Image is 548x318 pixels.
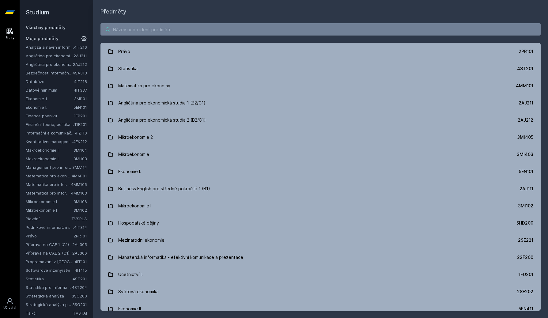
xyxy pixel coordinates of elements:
a: Statistika pro informatiky [26,284,72,290]
a: 4MM101 [72,173,87,178]
a: Angličtina pro ekonomická studia 1 (B2/C1) [26,53,74,59]
a: 2PR101 [74,233,87,238]
a: Účetnictví I. 1FU201 [100,266,541,283]
a: Angličtina pro ekonomická studia 2 (B2/C1) [26,61,73,67]
a: 4MM103 [71,191,87,195]
div: 3MI102 [518,203,533,209]
div: 5EN101 [519,168,533,175]
a: Business English pro středně pokročilé 1 (B1) 2AJ111 [100,180,541,197]
a: Matematika pro informatiky a statistiky [26,190,71,196]
div: 5HD200 [516,220,533,226]
a: Všechny předměty [26,25,66,30]
a: Bezpečnost informačních systémů [26,70,73,76]
a: Analýza a návrh informačních systémů [26,44,74,50]
div: 22F200 [517,254,533,260]
a: Matematika pro ekonomy [26,173,72,179]
div: Mezinárodní ekonomie [118,234,164,246]
a: Ekonomie I. [26,104,74,110]
a: 1FP201 [74,113,87,118]
a: TVSTAI [73,311,87,316]
div: Mikroekonomie 2 [118,131,153,143]
div: 3MI405 [517,134,533,140]
a: Finanční teorie, politika a instituce [26,121,74,127]
a: 4ST201 [73,276,87,281]
a: 2AJ306 [72,251,87,256]
div: 2SE221 [518,237,533,243]
a: Informační a komunikační technologie [26,130,75,136]
a: Management pro informatiky a statistiky [26,164,72,170]
a: Study [1,25,18,43]
div: 4ST201 [517,66,533,72]
div: 3MI403 [517,151,533,157]
a: 3SG200 [72,293,87,298]
a: Uživatel [1,294,18,313]
a: 3SG201 [72,302,87,307]
div: Statistika [118,62,138,75]
a: Mezinárodní ekonomie 2SE221 [100,232,541,249]
div: Účetnictví I. [118,268,143,281]
a: TVSPLA [71,216,87,221]
a: Mikroekonomie I [26,207,74,213]
div: 4MM101 [516,83,533,89]
div: Business English pro středně pokročilé 1 (B1) [118,183,210,195]
a: 4ST204 [72,285,87,290]
div: Angličtina pro ekonomická studia 1 (B2/C1) [118,97,206,109]
a: 11F201 [74,122,87,127]
a: 5EN101 [74,105,87,110]
a: Strategická analýza pro informatiky a statistiky [26,301,72,308]
a: Matematika pro informatiky [26,181,71,187]
a: Mikroekonomie I 3MI102 [100,197,541,214]
a: Ekonomie I. 5EN101 [100,163,541,180]
a: Databáze [26,78,74,85]
a: Plavání [26,216,71,222]
a: 4EK212 [73,139,87,144]
a: Příprava na CAE 1 (C1) [26,241,72,248]
a: 3MI106 [74,199,87,204]
a: 4IT337 [74,88,87,93]
a: Strategická analýza [26,293,72,299]
a: Angličtina pro ekonomická studia 2 (B2/C1) 2AJ212 [100,112,541,129]
a: 2AJ212 [73,62,87,67]
a: Programování v [GEOGRAPHIC_DATA] [26,259,75,265]
a: Softwarové inženýrství [26,267,75,273]
a: Příprava na CAE 2 (C1) [26,250,72,256]
a: Mikroekonomie 3MI403 [100,146,541,163]
a: Finance podniku [26,113,74,119]
a: 4MM106 [71,182,87,187]
a: Datové minimum [26,87,74,93]
div: Mikroekonomie I [118,200,151,212]
a: Podnikové informační systémy [26,224,74,230]
div: 2SE202 [517,289,533,295]
a: Právo [26,233,74,239]
a: Kvantitativní management [26,138,73,145]
input: Název nebo ident předmětu… [100,23,541,36]
a: Manažerská informatika - efektivní komunikace a prezentace 22F200 [100,249,541,266]
a: Světová ekonomika 2SE202 [100,283,541,300]
div: Právo [118,45,130,58]
a: Ekonomie II. 5EN411 [100,300,541,317]
a: 3MI103 [74,156,87,161]
a: Hospodářské dějiny 5HD200 [100,214,541,232]
a: 3MI104 [74,148,87,153]
div: Study [6,36,14,40]
a: Mikroekonomie 2 3MI405 [100,129,541,146]
a: 3MI102 [74,208,87,213]
a: 3MI101 [74,96,87,101]
a: 2AJ305 [72,242,87,247]
a: Právo 2PR101 [100,43,541,60]
div: Matematika pro ekonomy [118,80,170,92]
a: Angličtina pro ekonomická studia 1 (B2/C1) 2AJ211 [100,94,541,112]
div: 2PR101 [519,48,533,55]
a: Mikroekonomie I [26,199,74,205]
div: 2AJ111 [520,186,533,192]
div: Ekonomie II. [118,303,142,315]
div: Manažerská informatika - efektivní komunikace a prezentace [118,251,243,263]
div: Světová ekonomika [118,286,159,298]
a: Statistika 4ST201 [100,60,541,77]
span: Moje předměty [26,36,59,42]
a: 4IT216 [74,45,87,50]
a: 3MA114 [72,165,87,170]
div: Hospodářské dějiny [118,217,159,229]
div: Ekonomie I. [118,165,141,178]
div: 2AJ211 [519,100,533,106]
